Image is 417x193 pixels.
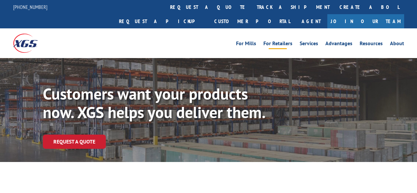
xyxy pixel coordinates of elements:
[300,41,318,48] a: Services
[13,4,47,10] a: [PHONE_NUMBER]
[43,135,106,149] a: Request a Quote
[390,41,404,48] a: About
[209,14,295,28] a: Customer Portal
[43,84,279,121] p: Customers want your products now. XGS helps you deliver them.
[325,41,352,48] a: Advantages
[327,14,404,28] a: Join Our Team
[114,14,209,28] a: Request a pickup
[263,41,292,48] a: For Retailers
[360,41,383,48] a: Resources
[236,41,256,48] a: For Mills
[295,14,327,28] a: Agent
